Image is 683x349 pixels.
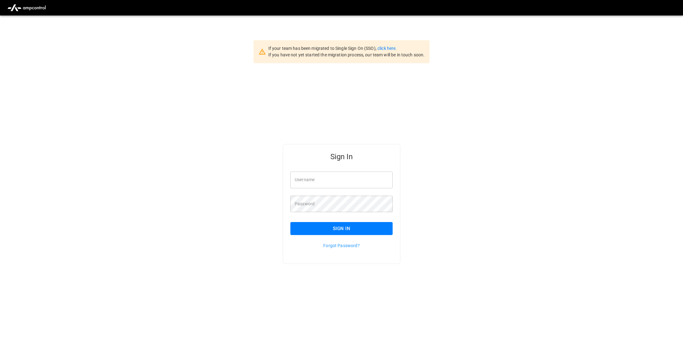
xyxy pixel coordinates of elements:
img: ampcontrol.io logo [5,2,48,14]
a: click here. [377,46,397,51]
p: Forgot Password? [290,242,393,249]
h5: Sign In [290,152,393,162]
button: Sign In [290,222,393,235]
span: If you have not yet started the migration process, our team will be in touch soon. [268,52,425,57]
span: If your team has been migrated to Single Sign On (SSO), [268,46,377,51]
